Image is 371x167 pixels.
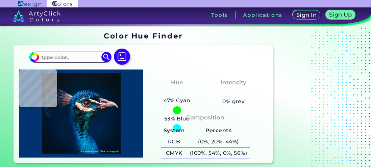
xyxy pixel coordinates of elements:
[13,10,60,22] img: logo_artyclick_colors_white.svg
[161,96,193,105] h5: 47% Cyan
[187,148,250,159] h5: (100%, 54%, 0%, 56%)
[23,73,140,154] img: img_pavlin.jpg
[18,1,41,7] img: ArtyClick Design logo
[294,11,319,19] a: Sign In
[222,97,245,106] h5: 0% grey
[101,52,112,62] img: icon search
[219,88,248,96] h3: Vibrant
[171,78,183,87] h4: Hue
[161,125,187,136] h5: System
[243,12,282,18] h3: Applications
[39,53,102,62] input: type color..
[187,125,250,136] h5: Percents
[221,78,246,87] h4: Intensity
[211,12,228,18] h3: Tools
[327,11,354,19] a: Sign Up
[161,148,187,159] h5: CMYK
[114,49,130,65] img: icon picture
[297,12,316,18] h5: Sign In
[187,136,250,147] h5: (0%, 20%, 44%)
[158,88,196,96] h3: Cyan-Blue
[161,136,187,147] h5: RGB
[104,31,182,41] h1: Color Hue Finder
[186,113,224,122] h4: Composition
[330,12,351,17] h5: Sign Up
